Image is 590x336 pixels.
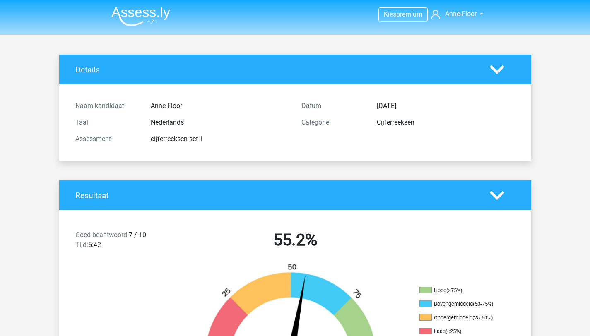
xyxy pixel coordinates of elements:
div: Anne-Floor [144,101,295,111]
h4: Resultaat [75,191,477,200]
span: Kies [384,10,396,18]
li: Laag [419,328,502,335]
a: Kiespremium [379,9,427,20]
div: [DATE] [371,101,521,111]
span: premium [396,10,422,18]
div: Assessment [69,134,144,144]
li: Ondergemiddeld [419,314,502,322]
div: (<25%) [446,328,461,334]
div: (>75%) [446,287,462,293]
div: 7 / 10 5:42 [69,230,182,253]
li: Bovengemiddeld [419,300,502,308]
span: Tijd: [75,241,88,249]
div: (25-50%) [472,314,493,321]
span: Anne-Floor [445,10,477,18]
div: Nederlands [144,118,295,127]
div: Categorie [295,118,371,127]
div: Taal [69,118,144,127]
div: Datum [295,101,371,111]
a: Anne-Floor [428,9,486,19]
div: (50-75%) [473,301,493,307]
img: Assessly [111,7,170,26]
li: Hoog [419,287,502,294]
h4: Details [75,65,477,74]
span: Goed beantwoord: [75,231,129,239]
h2: 55.2% [188,230,402,250]
div: Cijferreeksen [371,118,521,127]
div: cijferreeksen set 1 [144,134,295,144]
div: Naam kandidaat [69,101,144,111]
